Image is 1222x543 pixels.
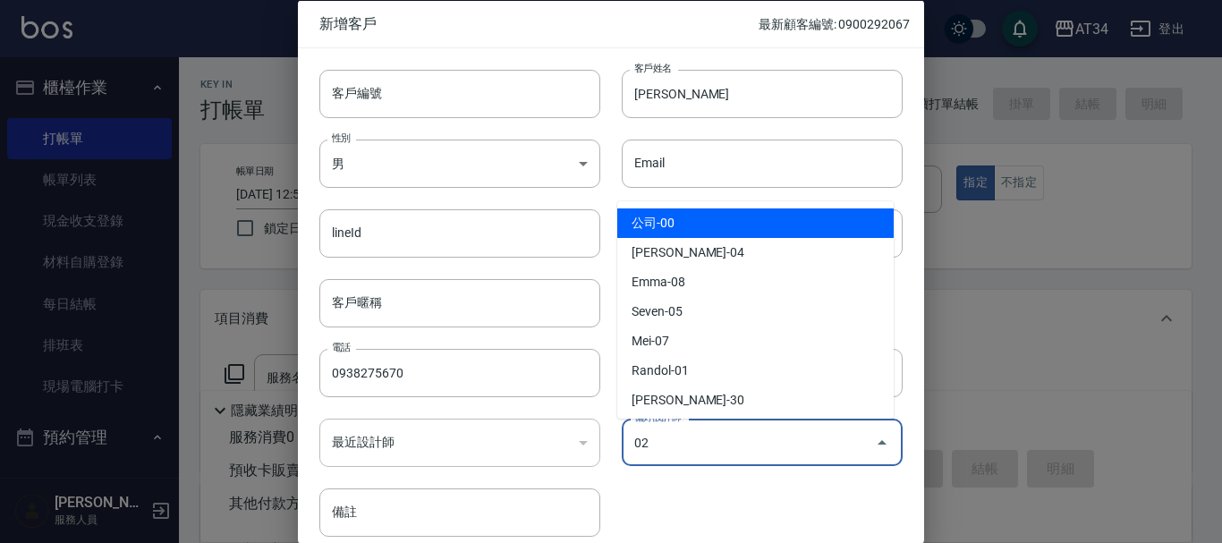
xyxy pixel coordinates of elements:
li: [PERSON_NAME]-04 [617,238,894,267]
li: Seven-05 [617,297,894,327]
p: 最新顧客編號: 0900292067 [759,14,910,33]
div: 男 [319,139,600,187]
span: 新增客戶 [319,14,759,32]
button: Close [868,428,896,456]
li: Randol-01 [617,356,894,386]
label: 性別 [332,131,351,144]
li: [PERSON_NAME]-02 [617,415,894,445]
label: 客戶姓名 [634,61,672,74]
li: [PERSON_NAME]-30 [617,386,894,415]
li: Emma-08 [617,267,894,297]
li: 公司-00 [617,208,894,238]
li: Mei-07 [617,327,894,356]
label: 電話 [332,341,351,354]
